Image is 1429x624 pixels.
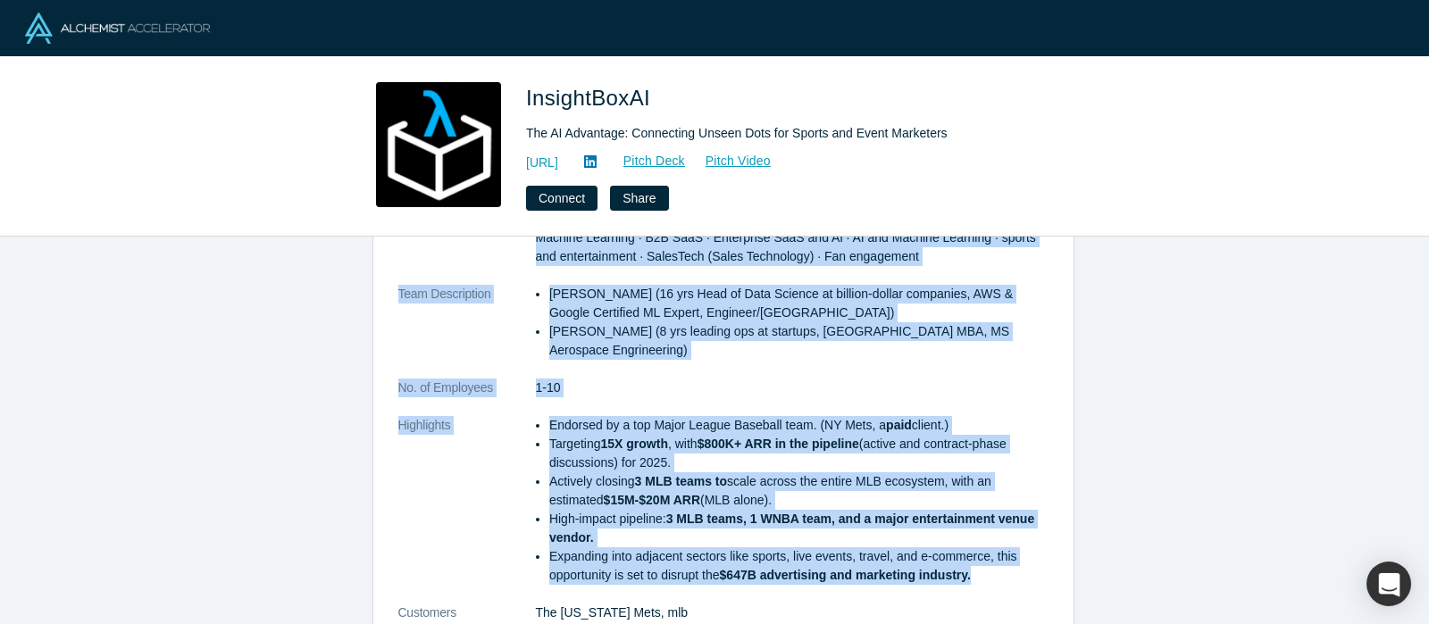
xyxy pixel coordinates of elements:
[600,437,667,451] strong: 15X growth
[526,154,558,172] a: [URL]
[376,82,501,207] img: InsightBoxAI's Logo
[549,510,1049,547] li: High-impact pipeline:
[526,124,1026,143] div: The AI Advantage: Connecting Unseen Dots for Sports and Event Marketers
[686,151,772,171] a: Pitch Video
[720,568,971,582] strong: $647B advertising and marketing industry.
[886,418,912,432] strong: paid
[635,474,727,488] strong: 3 MLB teams to
[549,435,1049,472] li: Targeting , with (active and contract-phase discussions) for 2025.
[549,512,1034,545] strong: 3 MLB teams, 1 WNBA team, and a major entertainment venue vendor.
[25,12,210,44] img: Alchemist Logo
[398,416,536,603] dt: Highlights
[604,493,700,507] strong: $15M-$20M ARR
[549,285,1049,322] li: [PERSON_NAME] (16 yrs Head of Data Science at billion-dollar companies, AWS & Google Certified ML...
[698,437,859,451] strong: $800K+ ARR in the pipeline
[536,379,1049,397] dd: 1-10
[549,322,1049,360] li: [PERSON_NAME] (8 yrs leading ops at startups, [GEOGRAPHIC_DATA] MBA, MS Aerospace Engrineering)
[526,186,598,211] button: Connect
[549,472,1049,510] li: Actively closing scale across the entire MLB ecosystem, with an estimated (MLB alone).
[526,86,656,110] span: InsightBoxAI
[398,285,536,379] dt: Team Description
[549,416,1049,435] li: Endorsed by a top Major League Baseball team. (NY Mets, a client.)
[398,379,536,416] dt: No. of Employees
[604,151,686,171] a: Pitch Deck
[536,603,1049,622] dd: The [US_STATE] Mets, mlb
[549,547,1049,585] li: Expanding into adjacent sectors like sports, live events, travel, and e-commerce, this opportunit...
[610,186,668,211] button: Share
